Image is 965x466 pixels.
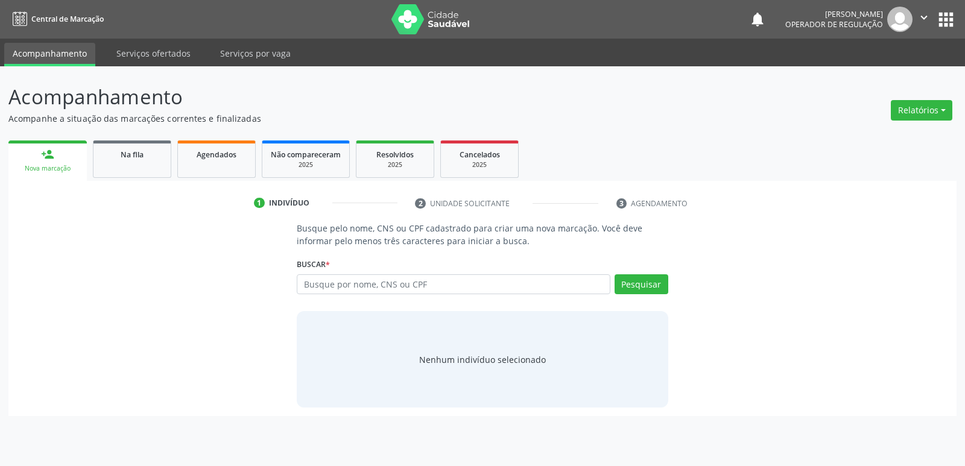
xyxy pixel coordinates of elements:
[31,14,104,24] span: Central de Marcação
[41,148,54,161] div: person_add
[887,7,913,32] img: img
[8,112,672,125] p: Acompanhe a situação das marcações correntes e finalizadas
[917,11,931,24] i: 
[460,150,500,160] span: Cancelados
[449,160,510,169] div: 2025
[254,198,265,209] div: 1
[271,150,341,160] span: Não compareceram
[8,82,672,112] p: Acompanhamento
[297,274,610,295] input: Busque por nome, CNS ou CPF
[297,222,668,247] p: Busque pelo nome, CNS ou CPF cadastrado para criar uma nova marcação. Você deve informar pelo men...
[108,43,199,64] a: Serviços ofertados
[297,256,330,274] label: Buscar
[785,19,883,30] span: Operador de regulação
[785,9,883,19] div: [PERSON_NAME]
[365,160,425,169] div: 2025
[4,43,95,66] a: Acompanhamento
[376,150,414,160] span: Resolvidos
[121,150,144,160] span: Na fila
[269,198,309,209] div: Indivíduo
[8,9,104,29] a: Central de Marcação
[891,100,952,121] button: Relatórios
[212,43,299,64] a: Serviços por vaga
[913,7,935,32] button: 
[17,164,78,173] div: Nova marcação
[935,9,957,30] button: apps
[419,353,546,366] div: Nenhum indivíduo selecionado
[749,11,766,28] button: notifications
[197,150,236,160] span: Agendados
[271,160,341,169] div: 2025
[615,274,668,295] button: Pesquisar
